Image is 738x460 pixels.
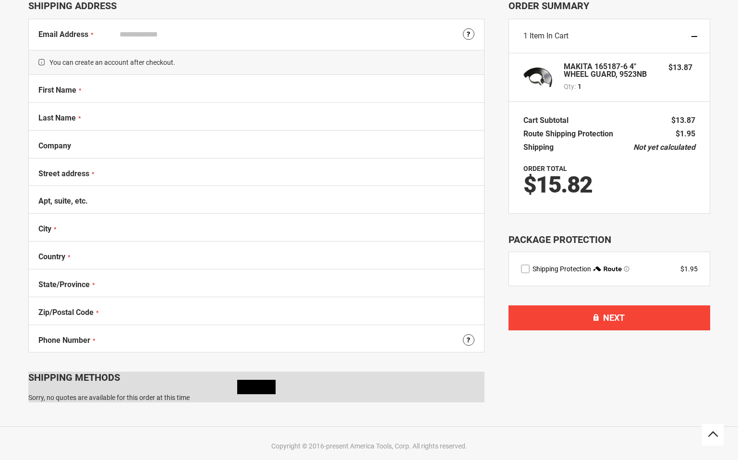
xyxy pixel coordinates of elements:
[523,63,552,92] img: MAKITA 165187-6 4" WHEEL GUARD, 9523NB
[38,336,90,345] span: Phone Number
[38,224,51,233] span: City
[38,196,88,206] span: Apt, suite, etc.
[508,305,710,330] button: Next
[532,265,591,273] span: Shipping Protection
[508,233,710,247] div: Package Protection
[668,63,692,72] span: $13.87
[38,252,65,261] span: Country
[633,143,695,152] span: Not yet calculated
[676,129,695,138] span: $1.95
[237,380,276,394] img: Loading...
[38,308,94,317] span: Zip/Postal Code
[603,313,625,323] span: Next
[523,171,592,198] span: $15.82
[564,83,574,90] span: Qty
[564,63,659,78] strong: MAKITA 165187-6 4" WHEEL GUARD, 9523NB
[523,127,618,141] th: Route Shipping Protection
[38,30,88,39] span: Email Address
[523,165,567,172] strong: Order Total
[26,441,713,451] div: Copyright © 2016-present America Tools, Corp. All rights reserved.
[530,31,569,40] span: Item in Cart
[521,264,698,274] div: route shipping protection selector element
[624,266,629,272] span: Learn more
[680,264,698,274] div: $1.95
[578,82,581,91] span: 1
[38,141,71,150] span: Company
[29,50,484,75] span: You can create an account after checkout.
[523,31,528,40] span: 1
[38,169,89,178] span: Street address
[523,143,554,152] span: Shipping
[671,116,695,125] span: $13.87
[38,280,90,289] span: State/Province
[38,85,76,95] span: First Name
[38,113,76,122] span: Last Name
[523,114,573,127] th: Cart Subtotal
